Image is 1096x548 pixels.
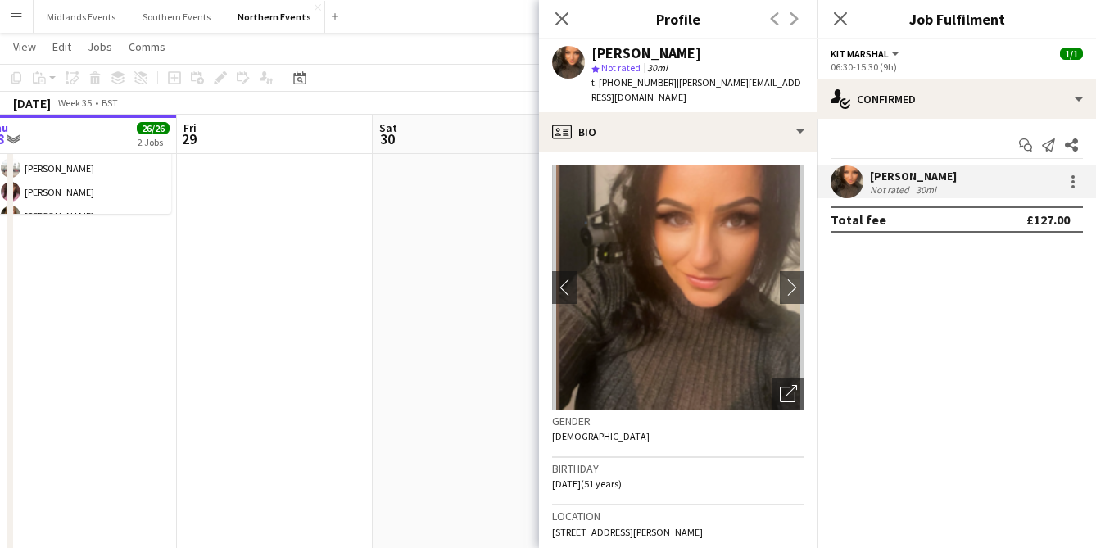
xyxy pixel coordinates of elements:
a: Edit [46,36,78,57]
span: Comms [129,39,165,54]
button: Northern Events [224,1,325,33]
div: Not rated [870,183,913,196]
span: 26/26 [137,122,170,134]
div: Confirmed [817,79,1096,119]
div: £127.00 [1026,211,1070,228]
h3: Birthday [552,461,804,476]
a: Comms [122,36,172,57]
div: [PERSON_NAME] [870,169,957,183]
span: Kit Marshal [831,48,889,60]
a: Jobs [81,36,119,57]
div: 2 Jobs [138,136,169,148]
h3: Job Fulfilment [817,8,1096,29]
div: Bio [539,112,817,152]
span: 30 [377,129,397,148]
img: Crew avatar or photo [552,165,804,410]
div: 06:30-15:30 (9h) [831,61,1083,73]
div: [DATE] [13,95,51,111]
span: Not rated [601,61,641,74]
div: Open photos pop-in [772,378,804,410]
button: Kit Marshal [831,48,902,60]
h3: Location [552,509,804,523]
a: View [7,36,43,57]
span: Week 35 [54,97,95,109]
div: Total fee [831,211,886,228]
span: [DEMOGRAPHIC_DATA] [552,430,650,442]
span: Fri [183,120,197,135]
button: Southern Events [129,1,224,33]
h3: Profile [539,8,817,29]
span: [STREET_ADDRESS][PERSON_NAME] [552,526,703,538]
div: 30mi [913,183,940,196]
span: [DATE] (51 years) [552,478,622,490]
span: 1/1 [1060,48,1083,60]
span: 29 [181,129,197,148]
span: View [13,39,36,54]
button: Midlands Events [34,1,129,33]
span: Edit [52,39,71,54]
span: Sat [379,120,397,135]
span: t. [PHONE_NUMBER] [591,76,677,88]
span: Jobs [88,39,112,54]
span: | [PERSON_NAME][EMAIL_ADDRESS][DOMAIN_NAME] [591,76,801,103]
h3: Gender [552,414,804,428]
div: BST [102,97,118,109]
div: [PERSON_NAME] [591,46,701,61]
span: 30mi [644,61,671,74]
